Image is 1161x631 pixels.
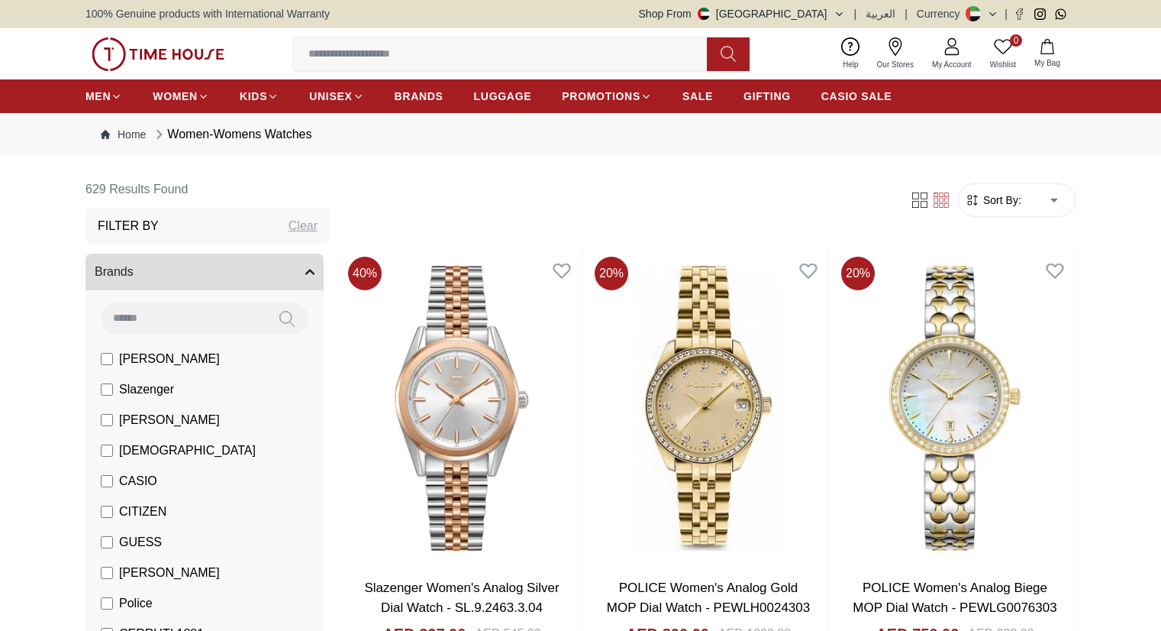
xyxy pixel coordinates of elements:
[682,83,713,110] a: SALE
[1034,8,1046,20] a: Instagram
[743,89,791,104] span: GIFTING
[589,251,828,566] img: POLICE Women's Analog Gold MOP Dial Watch - PEWLH0024303
[984,59,1022,70] span: Wishlist
[917,6,966,21] div: Currency
[835,251,1075,566] img: POLICE Women's Analog Biege MOP Dial Watch - PEWLG0076303
[395,89,443,104] span: BRANDS
[153,89,198,104] span: WOMEN
[85,89,111,104] span: MEN
[85,113,1076,156] nav: Breadcrumb
[364,581,559,615] a: Slazenger Women's Analog Silver Dial Watch - SL.9.2463.3.04
[101,597,113,610] input: Police
[395,83,443,110] a: BRANDS
[101,475,113,487] input: CASIO
[101,506,113,518] input: CITIZEN
[95,263,134,281] span: Brands
[871,59,920,70] span: Our Stores
[1005,6,1008,21] span: |
[639,6,845,21] button: Shop From[GEOGRAPHIC_DATA]
[240,89,267,104] span: KIDS
[342,251,582,566] img: Slazenger Women's Analog Silver Dial Watch - SL.9.2463.3.04
[119,350,220,368] span: [PERSON_NAME]
[926,59,978,70] span: My Account
[119,533,162,552] span: GUESS
[119,411,220,429] span: [PERSON_NAME]
[1055,8,1066,20] a: Whatsapp
[348,257,382,290] span: 40 %
[981,34,1025,73] a: 0Wishlist
[153,83,209,110] a: WOMEN
[965,193,1021,208] button: Sort By:
[562,89,640,104] span: PROMOTIONS
[595,257,628,290] span: 20 %
[834,34,868,73] a: Help
[101,536,113,548] input: GUESS
[309,89,352,104] span: UNISEX
[119,503,166,521] span: CITIZEN
[119,442,256,460] span: [DEMOGRAPHIC_DATA]
[698,8,710,20] img: United Arab Emirates
[85,171,330,208] h6: 629 Results Found
[743,83,791,110] a: GIFTING
[119,594,153,613] span: Police
[474,89,532,104] span: LUGGAGE
[240,83,279,110] a: KIDS
[821,89,892,104] span: CASIO SALE
[101,567,113,579] input: [PERSON_NAME]
[309,83,363,110] a: UNISEX
[1028,57,1066,69] span: My Bag
[853,581,1056,615] a: POLICE Women's Analog Biege MOP Dial Watch - PEWLG0076303
[1025,36,1069,72] button: My Bag
[289,217,318,235] div: Clear
[101,445,113,457] input: [DEMOGRAPHIC_DATA]
[101,353,113,365] input: [PERSON_NAME]
[1014,8,1025,20] a: Facebook
[85,83,122,110] a: MEN
[821,83,892,110] a: CASIO SALE
[119,380,174,399] span: Slazenger
[101,127,146,142] a: Home
[119,472,157,490] span: CASIO
[837,59,865,70] span: Help
[562,83,652,110] a: PROMOTIONS
[868,34,923,73] a: Our Stores
[98,217,159,235] h3: Filter By
[92,37,224,71] img: ...
[101,414,113,426] input: [PERSON_NAME]
[854,6,857,21] span: |
[905,6,908,21] span: |
[474,83,532,110] a: LUGGAGE
[1010,34,1022,47] span: 0
[866,6,895,21] button: العربية
[119,564,220,582] span: [PERSON_NAME]
[85,254,324,290] button: Brands
[85,6,330,21] span: 100% Genuine products with International Warranty
[607,581,810,615] a: POLICE Women's Analog Gold MOP Dial Watch - PEWLH0024303
[101,383,113,396] input: Slazenger
[980,193,1021,208] span: Sort By:
[152,125,311,144] div: Women-Womens Watches
[682,89,713,104] span: SALE
[841,257,875,290] span: 20 %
